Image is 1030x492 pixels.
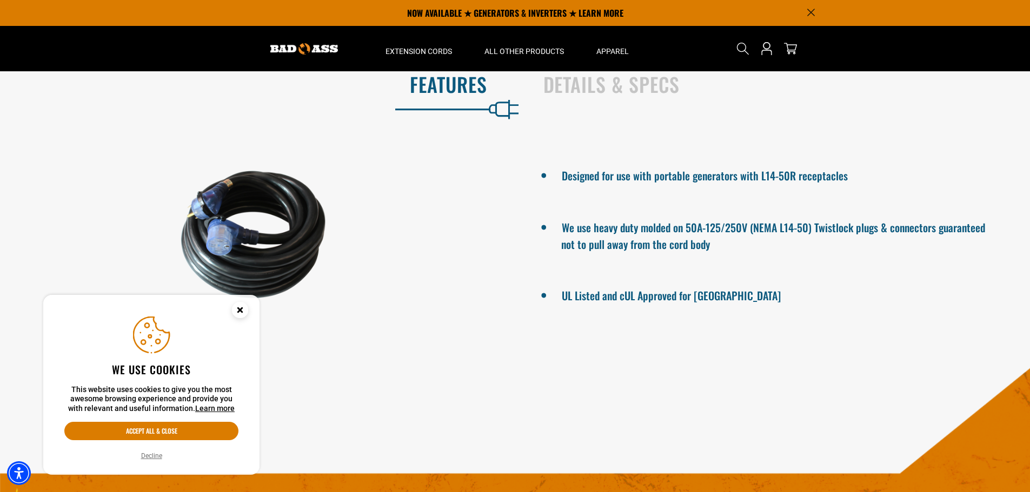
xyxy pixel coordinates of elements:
img: Bad Ass Extension Cords [270,43,338,55]
h2: Details & Specs [543,73,1008,96]
h2: Features [23,73,487,96]
h2: We use cookies [64,362,238,376]
a: Open this option [758,26,775,71]
span: Extension Cords [386,46,452,56]
button: Decline [138,450,165,461]
span: All Other Products [484,46,564,56]
li: UL Listed and cUL Approved for [GEOGRAPHIC_DATA] [561,285,993,304]
summary: Extension Cords [369,26,468,71]
li: We use heavy duty molded on 50A-125/250V (NEMA L14-50) Twistlock plugs & connectors guaranteed no... [561,217,993,252]
div: Accessibility Menu [7,461,31,485]
a: This website uses cookies to give you the most awesome browsing experience and provide you with r... [195,404,235,413]
li: Designed for use with portable generators with L14-50R receptacles [561,165,993,184]
p: This website uses cookies to give you the most awesome browsing experience and provide you with r... [64,385,238,414]
button: Close this option [221,295,260,328]
summary: Search [734,40,752,57]
button: Accept all & close [64,422,238,440]
summary: All Other Products [468,26,580,71]
summary: Apparel [580,26,645,71]
aside: Cookie Consent [43,295,260,475]
a: cart [782,42,799,55]
span: Apparel [596,46,629,56]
